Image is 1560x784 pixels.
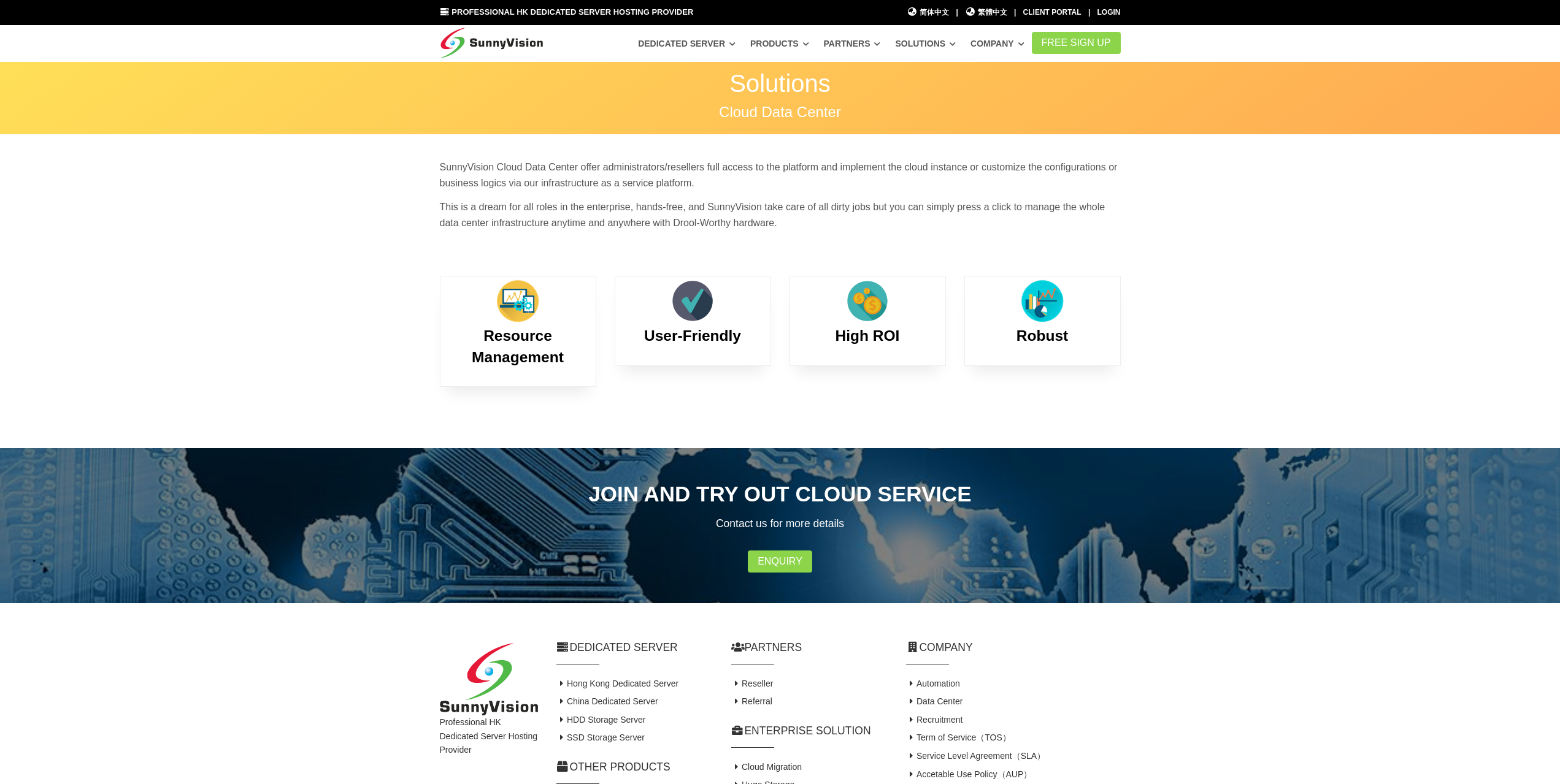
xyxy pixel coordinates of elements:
[440,479,1121,509] h2: Join and Try Out Cloud Service
[1032,32,1121,54] a: FREE Sign Up
[956,7,958,18] li: |
[644,327,741,344] b: User-Friendly
[906,751,1046,761] a: Service Level Agreement（SLA）
[824,32,881,55] a: Partners
[451,7,693,17] span: Professional HK Dedicated Server Hosting Provider
[836,327,900,344] b: High ROI
[1014,7,1016,18] li: |
[906,733,1011,742] a: Term of Service（TOS）
[731,723,888,739] h2: Enterprise Solution
[906,696,963,706] a: Data Center
[907,7,950,18] a: 简体中文
[970,32,1024,55] a: Company
[472,327,564,365] b: Resource Management
[493,276,542,325] img: flat-stat-mon.png
[731,640,888,655] h2: Partners
[440,71,1121,96] p: Solutions
[440,159,1121,191] p: SunnyVision Cloud Data Center offer administrators/resellers full access to the platform and impl...
[556,759,713,775] h2: Other Products
[750,32,809,55] a: Products
[440,105,1121,120] p: Cloud Data Center
[731,679,774,688] a: Reseller
[638,32,736,55] a: Dedicated Server
[668,276,717,325] img: check.png
[440,199,1121,230] p: This is a dream for all roles in the enterprise, hands-free, and SunnyVision take care of all dir...
[556,715,646,725] a: HDD Storage Server
[440,643,538,716] img: SunnyVision Limited
[1016,327,1068,344] b: Robust
[731,696,772,706] a: Referral
[556,696,658,706] a: China Dedicated Server
[843,276,892,325] img: bonus.png
[1023,8,1082,17] a: Client Portal
[965,7,1007,18] a: 繁體中文
[895,32,956,55] a: Solutions
[440,515,1121,532] p: Contact us for more details
[731,762,802,772] a: Cloud Migration
[748,550,812,573] a: Enquiry
[556,733,645,742] a: SSD Storage Server
[1088,7,1090,18] li: |
[906,769,1032,779] a: Accetable Use Policy（AUP）
[1018,276,1067,325] img: flat-stat-chart.png
[556,640,713,655] h2: Dedicated Server
[906,715,963,725] a: Recruitment
[906,640,1121,655] h2: Company
[556,679,679,688] a: Hong Kong Dedicated Server
[906,679,960,688] a: Automation
[1097,8,1121,17] a: Login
